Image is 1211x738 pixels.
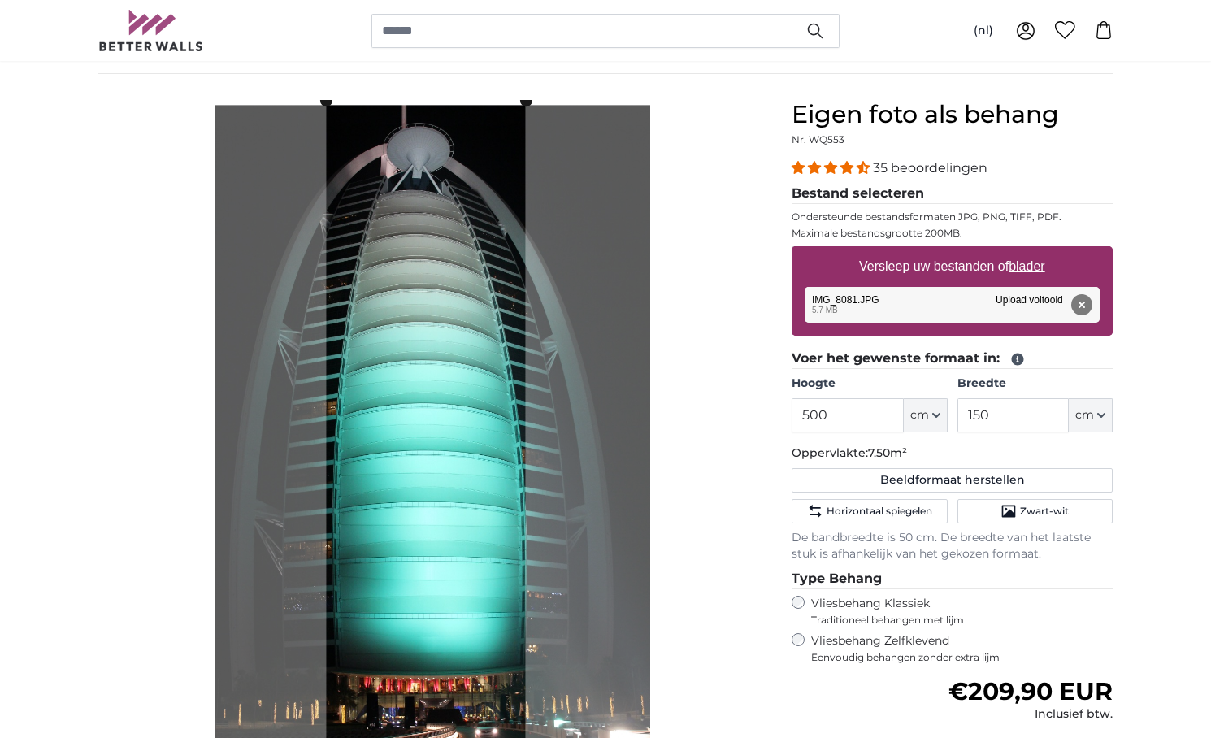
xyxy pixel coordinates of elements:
span: Nr. WQ553 [792,133,844,145]
label: Vliesbehang Zelfklevend [811,633,1113,664]
p: Ondersteunde bestandsformaten JPG, PNG, TIFF, PDF. [792,211,1113,224]
button: cm [904,398,948,432]
label: Hoogte [792,376,947,392]
img: Betterwalls [98,10,204,51]
div: Inclusief btw. [948,706,1113,723]
span: cm [910,407,929,423]
span: Horizontaal spiegelen [827,505,932,518]
legend: Type Behang [792,569,1113,589]
button: cm [1069,398,1113,432]
p: Maximale bestandsgrootte 200MB. [792,227,1113,240]
legend: Voer het gewenste formaat in: [792,349,1113,369]
span: Traditioneel behangen met lijm [811,614,1083,627]
label: Breedte [957,376,1113,392]
p: Oppervlakte: [792,445,1113,462]
label: Versleep uw bestanden of [853,250,1052,283]
span: €209,90 EUR [948,676,1113,706]
button: Horizontaal spiegelen [792,499,947,523]
label: Vliesbehang Klassiek [811,596,1083,627]
span: 35 beoordelingen [873,160,987,176]
h1: Eigen foto als behang [792,100,1113,129]
span: Eenvoudig behangen zonder extra lijm [811,651,1113,664]
span: cm [1075,407,1094,423]
span: 4.34 stars [792,160,873,176]
legend: Bestand selecteren [792,184,1113,204]
button: Zwart-wit [957,499,1113,523]
button: (nl) [961,16,1006,46]
span: 7.50m² [868,445,907,460]
span: Zwart-wit [1020,505,1069,518]
u: blader [1009,259,1044,273]
p: De bandbreedte is 50 cm. De breedte van het laatste stuk is afhankelijk van het gekozen formaat. [792,530,1113,562]
button: Beeldformaat herstellen [792,468,1113,493]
